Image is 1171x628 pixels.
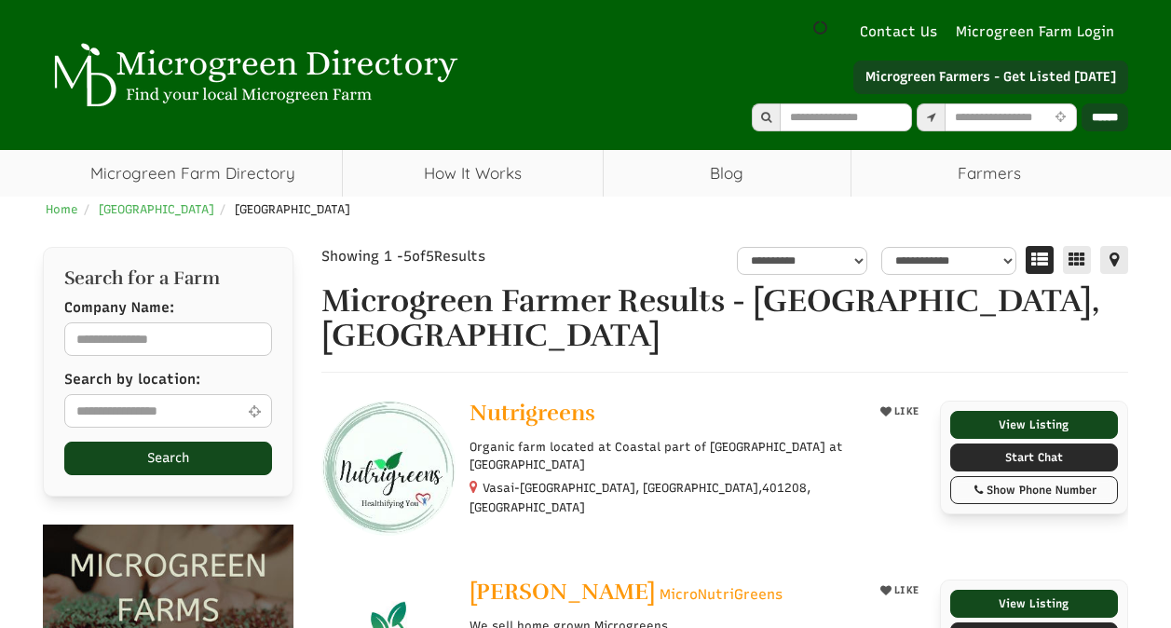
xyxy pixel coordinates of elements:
[64,268,272,289] h2: Search for a Farm
[64,370,200,389] label: Search by location:
[956,22,1123,42] a: Microgreen Farm Login
[64,442,272,475] button: Search
[470,439,926,472] p: Organic farm located at Coastal part of [GEOGRAPHIC_DATA] at [GEOGRAPHIC_DATA]
[470,399,595,427] span: Nutrigreens
[737,247,867,275] select: overall_rating_filter-1
[470,481,810,514] small: Vasai-[GEOGRAPHIC_DATA], [GEOGRAPHIC_DATA], ,
[853,61,1128,94] a: Microgreen Farmers - Get Listed [DATE]
[762,480,807,497] span: 401208
[64,298,174,318] label: Company Name:
[892,584,919,596] span: LIKE
[470,401,861,430] a: Nutrigreens
[244,404,266,418] i: Use Current Location
[851,150,1128,197] span: Farmers
[43,150,342,197] a: Microgreen Farm Directory
[343,150,603,197] a: How It Works
[321,401,456,535] img: Nutrigreens
[960,482,1107,498] div: Show Phone Number
[892,405,919,417] span: LIKE
[950,411,1117,439] a: View Listing
[1051,112,1070,124] i: Use Current Location
[235,202,350,216] span: [GEOGRAPHIC_DATA]
[470,499,585,516] span: [GEOGRAPHIC_DATA]
[660,585,783,605] span: MicroNutriGreens
[43,43,462,108] img: Microgreen Directory
[99,202,214,216] a: [GEOGRAPHIC_DATA]
[851,22,946,42] a: Contact Us
[470,580,861,608] a: [PERSON_NAME] MicroNutriGreens
[950,444,1117,471] a: Start Chat
[321,284,1128,354] h1: Microgreen Farmer Results - [GEOGRAPHIC_DATA], [GEOGRAPHIC_DATA]
[950,590,1117,618] a: View Listing
[881,247,1016,275] select: sortbox-1
[874,401,926,423] button: LIKE
[874,580,926,602] button: LIKE
[470,578,655,606] span: [PERSON_NAME]
[321,247,591,266] div: Showing 1 - of Results
[403,248,412,265] span: 5
[46,202,78,216] a: Home
[426,248,434,265] span: 5
[604,150,851,197] a: Blog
